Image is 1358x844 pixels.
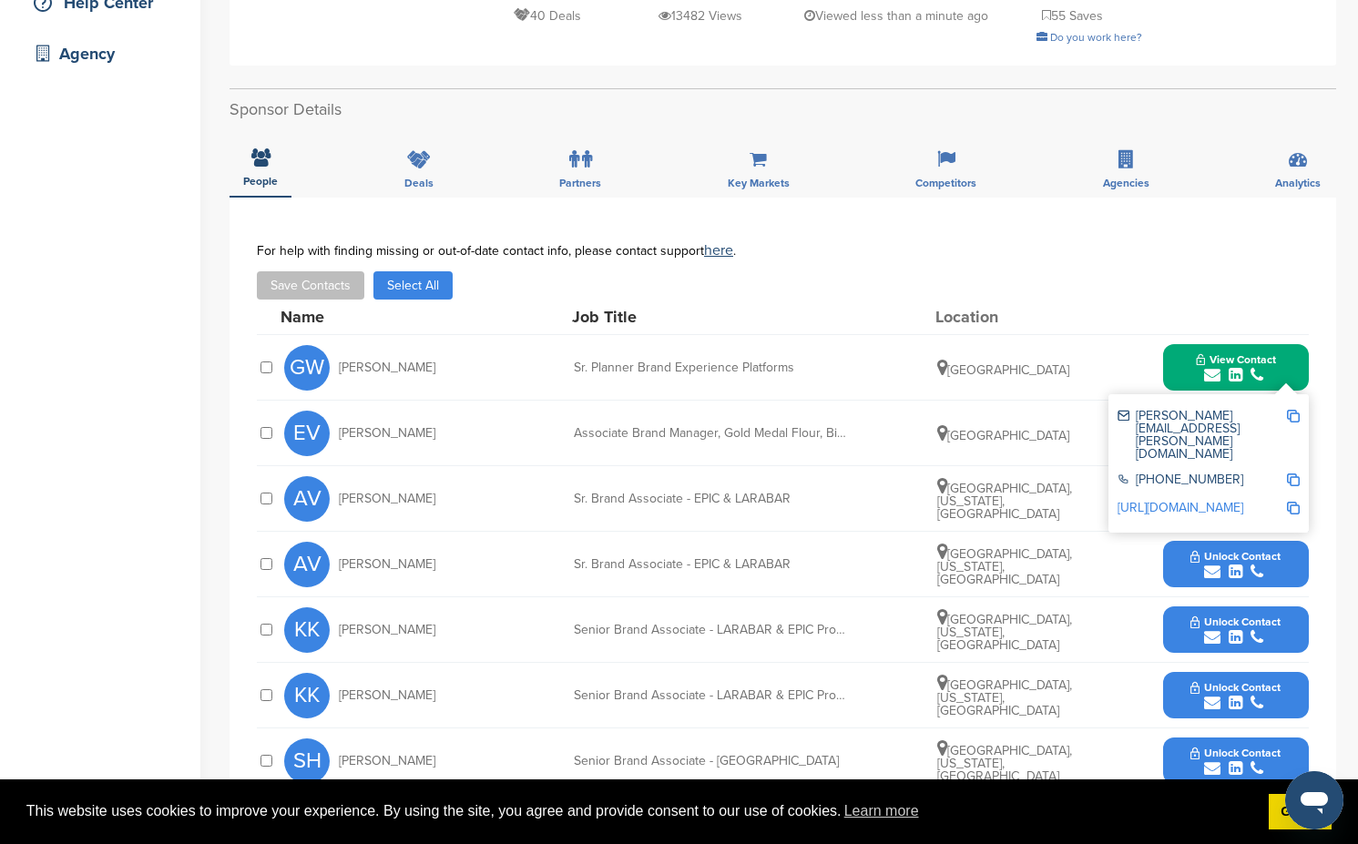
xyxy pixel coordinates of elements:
span: Competitors [915,178,976,188]
div: Location [935,309,1072,325]
button: View Contact [1174,341,1298,395]
div: Sr. Brand Associate - EPIC & LÄRABAR [574,493,847,505]
div: [PERSON_NAME][EMAIL_ADDRESS][PERSON_NAME][DOMAIN_NAME] [1118,410,1286,461]
div: Associate Brand Manager, Gold Medal Flour, Bisquick, and ECommerce [574,427,847,440]
span: KK [284,607,330,653]
button: Unlock Contact [1169,603,1302,657]
span: EV [284,411,330,456]
h2: Sponsor Details [230,97,1336,122]
span: [PERSON_NAME] [339,689,435,702]
span: [GEOGRAPHIC_DATA] [937,428,1069,443]
a: learn more about cookies [842,798,922,825]
button: Unlock Contact [1169,734,1302,788]
div: For help with finding missing or out-of-date contact info, please contact support . [257,243,1309,258]
div: Senior Brand Associate - LÄRABAR & EPIC Provisions [574,689,847,702]
div: Name [281,309,481,325]
span: [GEOGRAPHIC_DATA], [US_STATE], [GEOGRAPHIC_DATA] [937,481,1072,522]
p: 55 Saves [1042,5,1103,27]
div: Agency [27,37,182,70]
img: Copy [1287,502,1300,514]
span: People [243,176,278,187]
span: GW [284,345,330,391]
button: Save Contacts [257,271,364,300]
span: [GEOGRAPHIC_DATA], [US_STATE], [GEOGRAPHIC_DATA] [937,546,1072,587]
span: Unlock Contact [1190,681,1281,694]
span: AV [284,476,330,522]
div: Senior Brand Associate - [GEOGRAPHIC_DATA] [574,755,847,768]
span: Key Markets [728,178,790,188]
button: Unlock Contact [1169,537,1302,592]
span: KK [284,673,330,718]
span: [PERSON_NAME] [339,361,435,374]
span: [GEOGRAPHIC_DATA], [US_STATE], [GEOGRAPHIC_DATA] [937,743,1072,784]
span: Agencies [1103,178,1149,188]
a: dismiss cookie message [1269,794,1332,830]
div: Sr. Brand Associate - EPIC & LÄRABAR [574,558,847,571]
p: 40 Deals [514,5,581,27]
span: View Contact [1196,353,1276,366]
div: Senior Brand Associate - LÄRABAR & EPIC Provisions [574,624,847,636]
a: Do you work here? [1036,31,1142,44]
span: Unlock Contact [1190,615,1281,628]
div: [PHONE_NUMBER] [1118,473,1286,489]
span: Do you work here? [1050,31,1142,44]
span: [PERSON_NAME] [339,624,435,636]
img: Copy [1287,473,1300,486]
a: here [704,241,733,259]
span: This website uses cookies to improve your experience. By using the site, you agree and provide co... [26,798,1254,825]
span: SH [284,738,330,784]
span: [GEOGRAPHIC_DATA], [US_STATE], [GEOGRAPHIC_DATA] [937,677,1072,718]
img: Copy [1287,410,1300,422]
div: Job Title [572,309,845,325]
span: [PERSON_NAME] [339,493,435,505]
span: [PERSON_NAME] [339,755,435,768]
span: [GEOGRAPHIC_DATA], [US_STATE], [GEOGRAPHIC_DATA] [937,612,1072,653]
span: [PERSON_NAME] [339,558,435,571]
button: Select All [373,271,453,300]
p: 13482 Views [659,5,742,27]
iframe: Button to launch messaging window [1285,771,1343,829]
a: [URL][DOMAIN_NAME] [1118,500,1243,515]
div: Sr. Planner Brand Experience Platforms [574,361,847,374]
a: Agency [18,33,182,75]
span: [PERSON_NAME] [339,427,435,440]
span: Unlock Contact [1190,747,1281,759]
span: Analytics [1275,178,1321,188]
span: Deals [404,178,434,188]
p: Viewed less than a minute ago [804,5,988,27]
span: [GEOGRAPHIC_DATA] [937,362,1069,378]
span: Unlock Contact [1190,550,1281,563]
span: Partners [559,178,601,188]
button: Unlock Contact [1169,668,1302,723]
span: AV [284,542,330,587]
